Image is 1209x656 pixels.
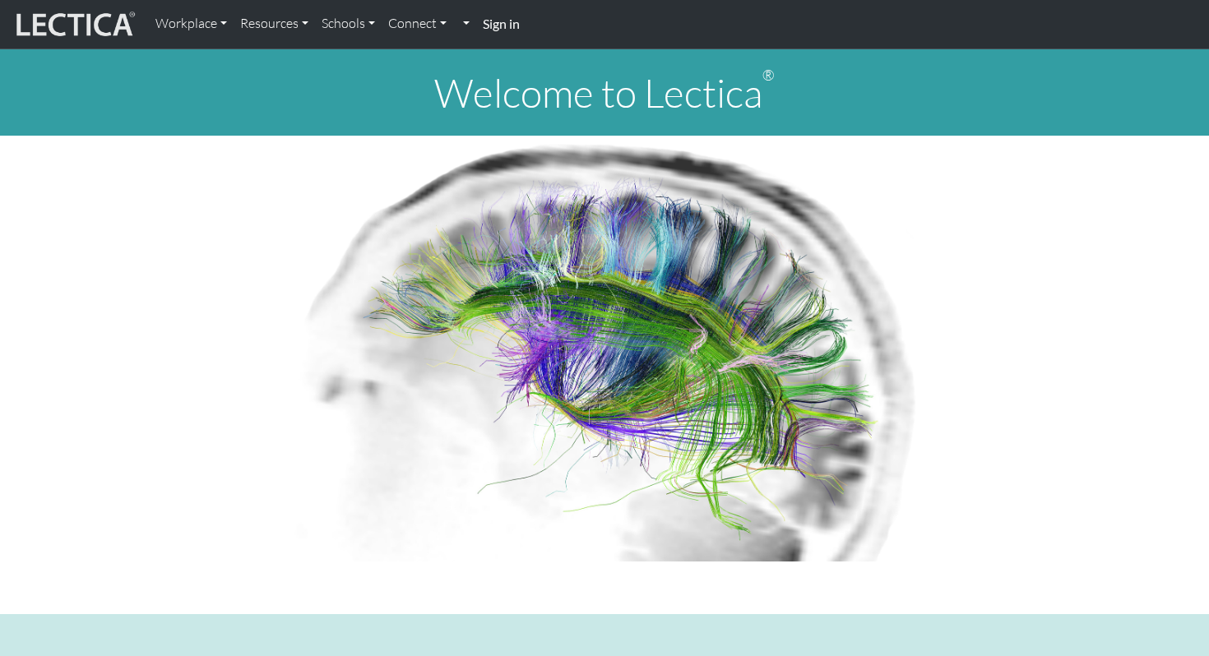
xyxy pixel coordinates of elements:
[762,66,775,84] sup: ®
[149,7,234,41] a: Workplace
[12,9,136,40] img: lecticalive
[285,136,924,561] img: Human Connectome Project Image
[315,7,382,41] a: Schools
[382,7,453,41] a: Connect
[234,7,315,41] a: Resources
[476,7,526,42] a: Sign in
[483,16,520,31] strong: Sign in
